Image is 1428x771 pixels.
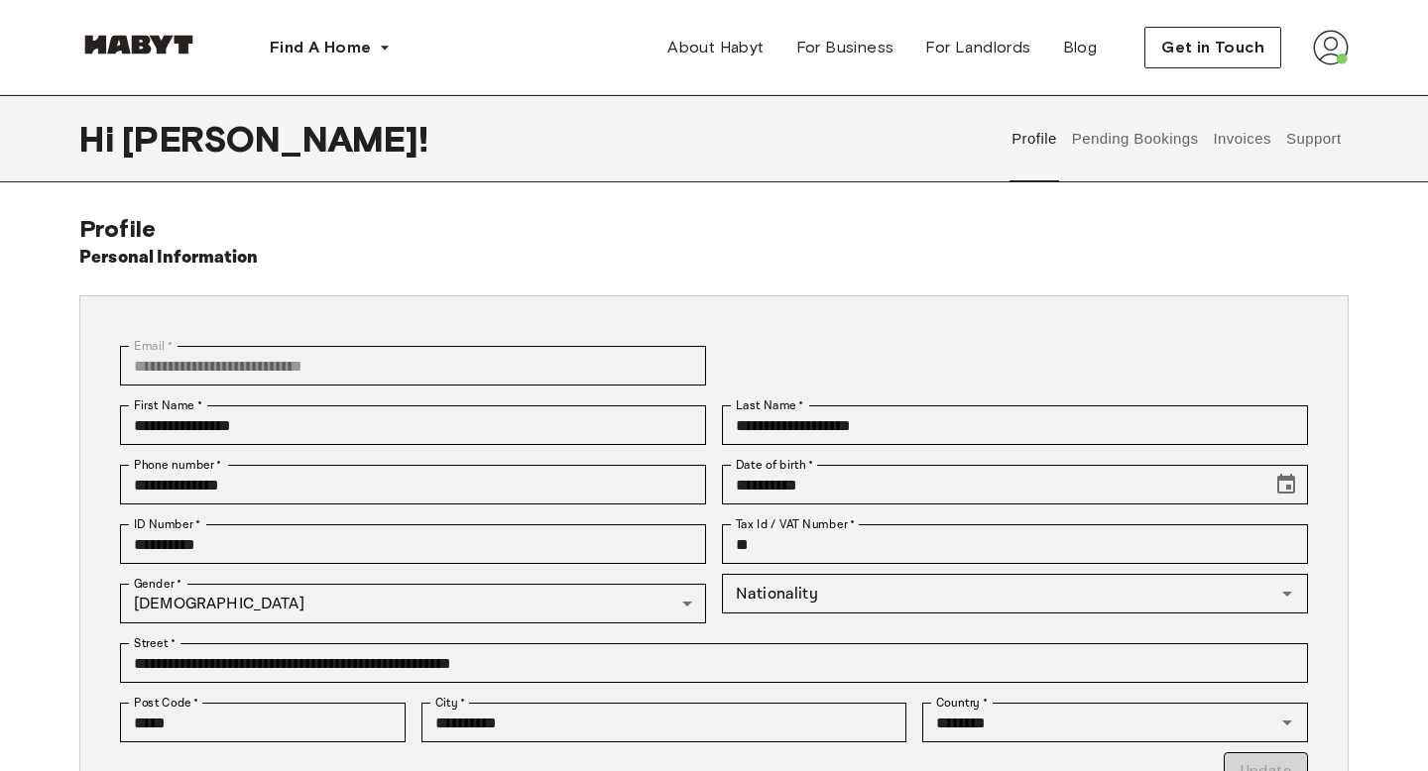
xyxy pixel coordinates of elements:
[254,28,407,67] button: Find A Home
[736,456,813,474] label: Date of birth
[1161,36,1264,59] span: Get in Touch
[134,515,200,533] label: ID Number
[652,28,779,67] a: About Habyt
[120,346,706,385] div: You can't change your email address at the moment. Please reach out to customer support in case y...
[134,575,181,593] label: Gender
[134,396,202,414] label: First Name
[736,515,855,533] label: Tax Id / VAT Number
[79,244,259,272] h6: Personal Information
[796,36,894,59] span: For Business
[122,118,428,160] span: [PERSON_NAME] !
[1266,465,1306,504] button: Choose date, selected date is Feb 25, 1999
[936,694,988,712] label: Country
[1313,30,1349,65] img: avatar
[736,396,804,414] label: Last Name
[1283,95,1344,182] button: Support
[909,28,1046,67] a: For Landlords
[134,456,222,474] label: Phone number
[79,35,198,55] img: Habyt
[270,36,371,59] span: Find A Home
[79,214,156,243] span: Profile
[1010,95,1060,182] button: Profile
[134,694,199,712] label: Post Code
[1273,709,1301,736] button: Open
[79,118,122,160] span: Hi
[1211,95,1273,182] button: Invoices
[1069,95,1201,182] button: Pending Bookings
[120,584,706,623] div: [DEMOGRAPHIC_DATA]
[1273,580,1301,607] button: Open
[435,694,466,712] label: City
[1047,28,1114,67] a: Blog
[1005,95,1349,182] div: user profile tabs
[134,337,173,355] label: Email
[1144,27,1281,68] button: Get in Touch
[134,634,176,652] label: Street
[1063,36,1098,59] span: Blog
[780,28,910,67] a: For Business
[925,36,1030,59] span: For Landlords
[667,36,764,59] span: About Habyt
